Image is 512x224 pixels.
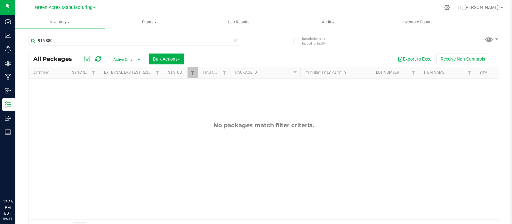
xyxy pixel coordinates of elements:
a: Filter [290,67,300,78]
span: Audit [284,19,372,25]
a: External Lab Test Result [104,70,154,75]
a: Flourish Package ID [306,71,346,75]
span: Green Acres Manufacturing [35,5,92,10]
iframe: Resource center unread badge [19,172,27,179]
inline-svg: Manufacturing [5,74,11,80]
div: Actions [33,71,64,75]
span: Inventory [15,19,105,25]
button: Receive Non-Cannabis [436,54,489,64]
a: Inventory [15,15,105,29]
a: Filter [220,67,230,78]
inline-svg: Reports [5,129,11,135]
a: Filter [188,67,198,78]
a: Lab Results [194,15,284,29]
a: Audit [284,15,373,29]
input: Search Package ID, Item Name, SKU, Lot or Part Number... [28,36,241,46]
button: Export to Excel [394,54,436,64]
p: 12:36 PM EDT [3,199,12,216]
div: Manage settings [443,4,451,11]
span: Hi, [PERSON_NAME]! [458,5,500,10]
inline-svg: Dashboard [5,19,11,25]
a: Filter [88,67,99,78]
a: Plants [105,15,194,29]
span: Bulk Actions [153,56,180,62]
iframe: Resource center [6,173,26,192]
a: Inventory Counts [373,15,462,29]
span: Lab Results [220,19,258,25]
a: Package ID [235,70,257,75]
span: Inventory Counts [394,19,441,25]
span: All Packages [33,55,78,62]
p: 09/24 [3,216,12,221]
a: Sync Status [72,70,97,75]
inline-svg: Analytics [5,32,11,39]
a: Status [168,70,182,75]
button: Bulk Actions [149,54,184,64]
span: Clear [233,36,238,44]
inline-svg: Grow [5,60,11,66]
a: Qty [480,71,487,75]
a: Filter [464,67,475,78]
a: Lot Number [376,70,399,75]
th: Has COA [198,67,230,79]
a: Filter [152,67,163,78]
inline-svg: Monitoring [5,46,11,53]
inline-svg: Inbound [5,87,11,94]
span: Plants [105,19,194,25]
a: Filter [408,67,419,78]
a: Item Name [424,70,444,75]
inline-svg: Outbound [5,115,11,121]
div: No packages match filter criteria. [28,122,499,129]
span: Include items not tagged for facility [302,36,334,46]
inline-svg: Inventory [5,101,11,108]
